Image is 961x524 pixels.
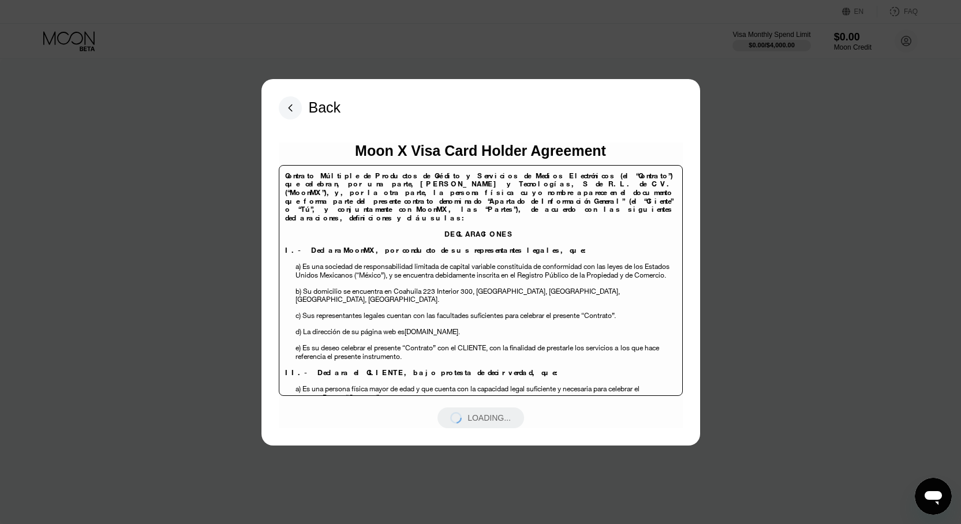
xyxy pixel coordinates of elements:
[309,99,341,116] div: Back
[285,171,673,189] span: Contrato Múltiple de Productos de Crédito y Servicios de Medios Electrónicos (el “Contrato”) que ...
[300,327,405,336] span: ) La dirección de su página web es
[296,343,659,361] span: los que hace referencia el presente instrumento.
[285,179,674,197] span: [PERSON_NAME] y Tecnologías, S de R.L. de C.V. (“MoonMX”),
[376,245,589,255] span: , por conducto de sus representantes legales, que:
[405,327,460,336] span: [DOMAIN_NAME].
[299,343,609,353] span: ) Es su deseo celebrar el presente “Contrato” con el CLIENTE, con la finalidad de prestarle los s...
[285,245,343,255] span: I.- Declara
[609,343,618,353] span: s a
[296,327,300,336] span: d
[299,310,616,320] span: ) Sus representantes legales cuentan con las facultades suficientes para celebrar el presente “Co...
[416,204,448,214] span: MoonMX
[296,286,620,305] span: , [GEOGRAPHIC_DATA], [GEOGRAPHIC_DATA].
[444,229,514,239] span: DECLARACIONES
[285,188,674,214] span: y, por la otra parte, la persona física cuyo nombre aparece en el documento que forma parte del p...
[296,261,670,280] span: a) Es una sociedad de responsabilidad limitada de capital variable constituida de conformidad con...
[285,368,560,377] span: II.- Declara el CLIENTE, bajo protesta de decir verdad, que:
[296,286,392,296] span: b) Su domicilio se encuentra en
[343,245,376,255] span: MoonMX
[285,204,674,223] span: , las “Partes”), de acuerdo con las siguientes declaraciones, definiciones y cláusulas:
[296,384,640,402] span: a) Es una persona física mayor de edad y que cuenta con la capacidad legal suficiente y necesaria...
[355,143,606,159] div: Moon X Visa Card Holder Agreement
[394,286,618,296] span: Coahuila 223 Interior 300, [GEOGRAPHIC_DATA], [GEOGRAPHIC_DATA]
[915,478,952,515] iframe: Button to launch messaging window
[296,310,299,320] span: c
[279,96,341,119] div: Back
[296,343,299,353] span: e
